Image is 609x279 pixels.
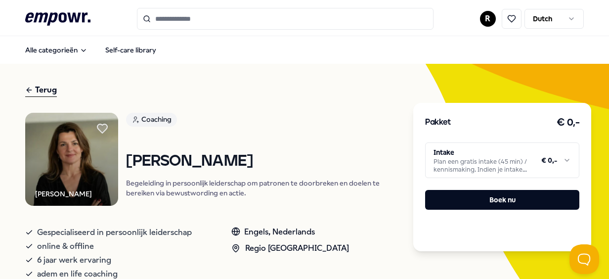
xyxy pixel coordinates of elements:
h3: € 0,- [557,115,580,131]
button: Alle categorieën [17,40,95,60]
div: Coaching [126,113,177,127]
span: 6 jaar werk ervaring [37,253,111,267]
a: Coaching [126,113,397,130]
button: Boek nu [425,190,579,210]
div: [PERSON_NAME] [35,188,92,199]
span: Gespecialiseerd in persoonlijk leiderschap [37,226,192,239]
a: Self-care library [97,40,164,60]
nav: Main [17,40,164,60]
span: online & offline [37,239,94,253]
img: Product Image [25,113,118,206]
h3: Pakket [425,116,451,129]
input: Search for products, categories or subcategories [137,8,434,30]
iframe: Help Scout Beacon - Open [569,244,599,274]
div: Regio [GEOGRAPHIC_DATA] [231,242,349,255]
div: Engels, Nederlands [231,226,349,238]
button: R [480,11,496,27]
h1: [PERSON_NAME] [126,153,397,170]
div: Terug [25,84,57,97]
p: Begeleiding in persoonlijk leiderschap om patronen te doorbreken en doelen te bereiken via bewust... [126,178,397,198]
